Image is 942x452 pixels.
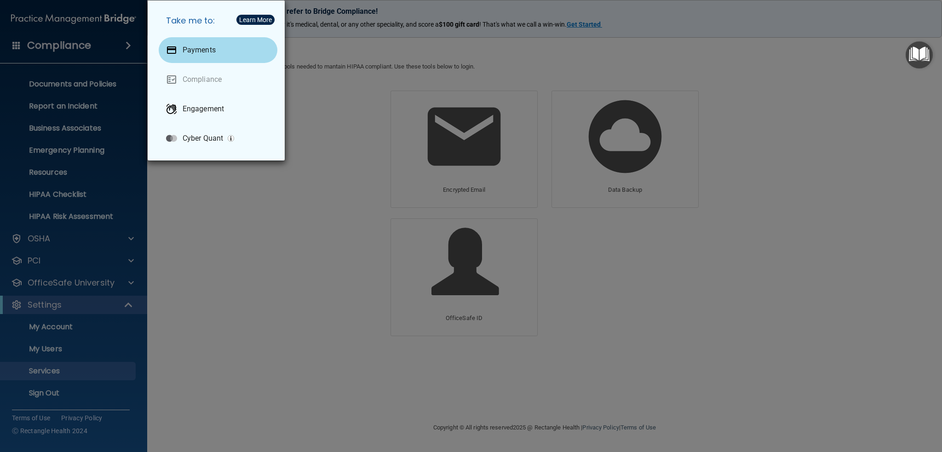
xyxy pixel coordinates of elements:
h5: Take me to: [159,8,277,34]
button: Learn More [236,15,275,25]
a: Payments [159,37,277,63]
div: Learn More [239,17,272,23]
a: Compliance [159,67,277,92]
button: Open Resource Center [906,41,933,69]
a: Engagement [159,96,277,122]
a: Cyber Quant [159,126,277,151]
p: Engagement [183,104,224,114]
p: Payments [183,46,216,55]
p: Cyber Quant [183,134,223,143]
